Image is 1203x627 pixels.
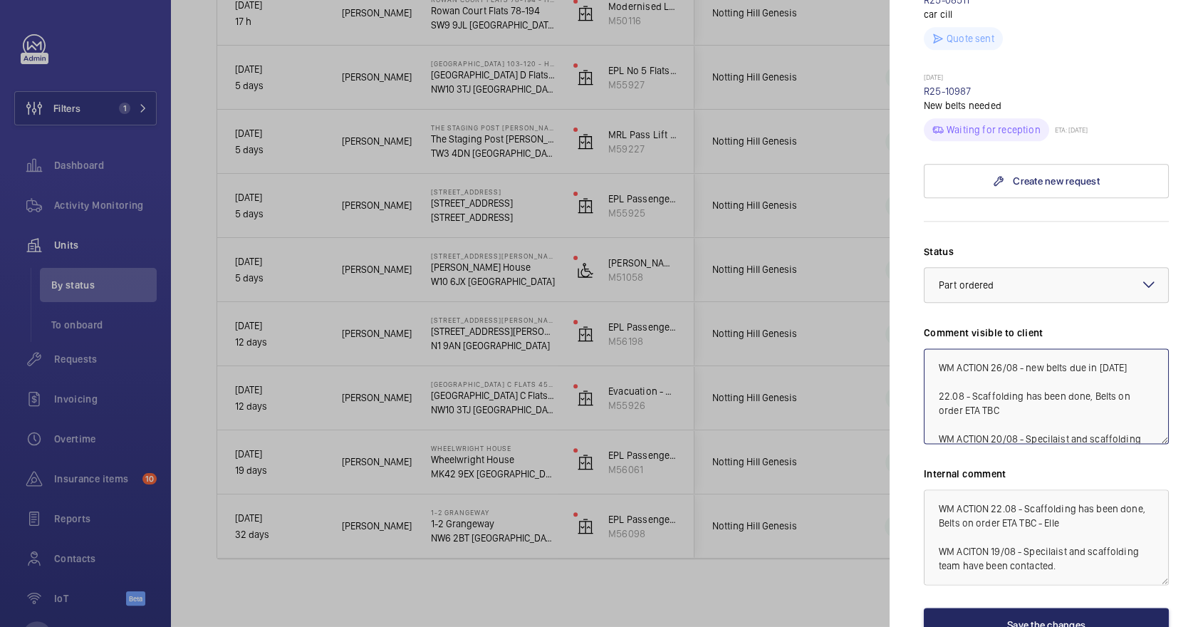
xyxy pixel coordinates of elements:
span: Part ordered [939,279,994,291]
label: Internal comment [924,467,1169,481]
p: [DATE] [924,73,1169,84]
p: Waiting for reception [947,123,1041,137]
p: Quote sent [947,31,994,46]
p: ETA: [DATE] [1049,125,1088,134]
a: Create new request [924,164,1169,198]
a: R25-10987 [924,85,972,97]
label: Comment visible to client [924,326,1169,340]
p: New belts needed [924,98,1169,113]
label: Status [924,244,1169,259]
p: car cill [924,7,1169,21]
